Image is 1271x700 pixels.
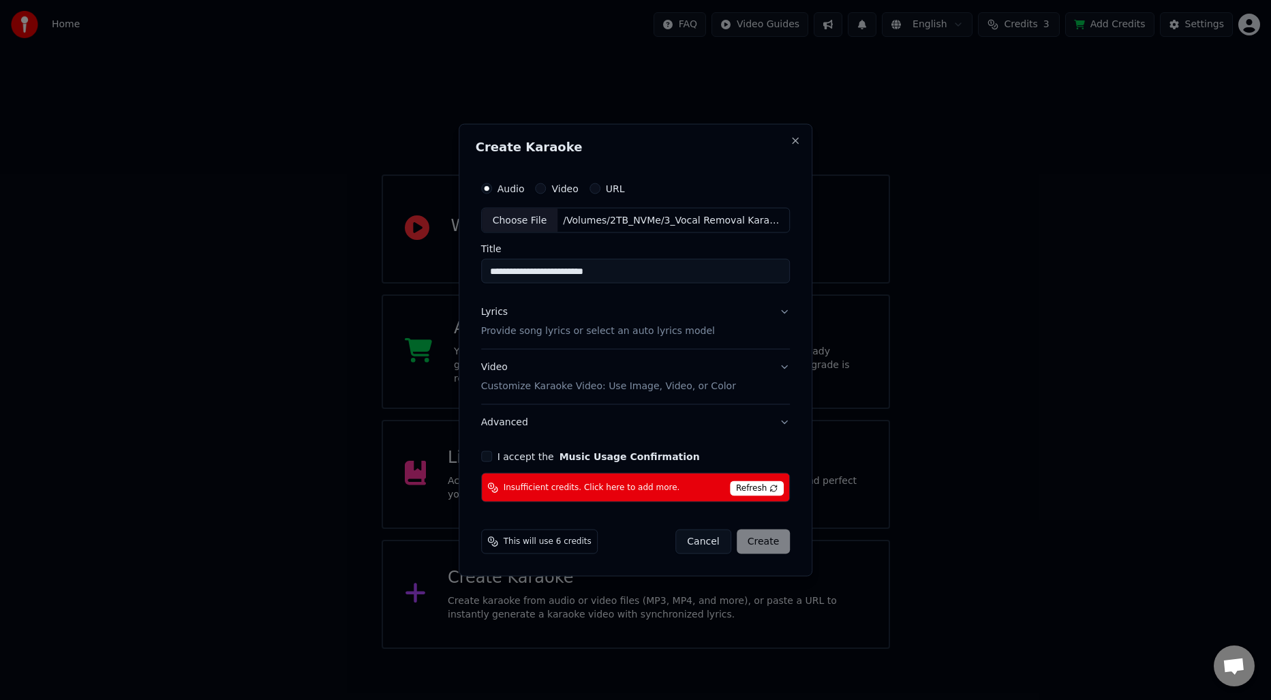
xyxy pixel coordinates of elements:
div: Choose File [482,208,558,232]
p: Customize Karaoke Video: Use Image, Video, or Color [481,380,736,393]
div: Video [481,361,736,393]
div: Lyrics [481,305,508,319]
button: VideoCustomize Karaoke Video: Use Image, Video, or Color [481,350,791,404]
label: Audio [497,183,525,193]
button: LyricsProvide song lyrics or select an auto lyrics model [481,294,791,349]
button: I accept the [560,452,700,461]
label: I accept the [497,452,700,461]
label: URL [606,183,625,193]
label: Title [481,244,791,254]
button: Cancel [675,530,731,554]
span: Refresh [730,481,784,496]
label: Video [552,183,579,193]
span: Insufficient credits. Click here to add more. [504,482,680,493]
h2: Create Karaoke [476,140,796,153]
span: This will use 6 credits [504,536,592,547]
button: Advanced [481,405,791,440]
p: Provide song lyrics or select an auto lyrics model [481,324,715,338]
div: /Volumes/2TB_NVMe/3_Vocal Removal Karaoke Projects/1_WorkingFiles/1_SourceFiles/Counting Crows - ... [557,213,789,227]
